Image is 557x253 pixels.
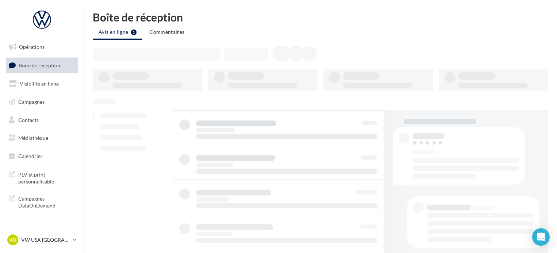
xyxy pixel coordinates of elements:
a: PLV et print personnalisable [4,167,80,188]
span: Campagnes [18,99,45,105]
span: Boîte de réception [19,62,60,68]
span: Calendrier [18,153,43,159]
span: VU [9,236,16,244]
span: Opérations [19,44,45,50]
span: Médiathèque [18,135,48,141]
p: VW USA [GEOGRAPHIC_DATA] [21,236,70,244]
div: Boîte de réception [93,12,548,23]
a: Boîte de réception [4,58,80,73]
div: Open Intercom Messenger [532,228,550,246]
a: Visibilité en ligne [4,76,80,91]
a: Campagnes [4,94,80,110]
a: Calendrier [4,149,80,164]
a: Médiathèque [4,130,80,146]
a: Contacts [4,112,80,128]
span: Campagnes DataOnDemand [18,194,75,209]
span: PLV et print personnalisable [18,170,75,185]
span: Commentaires [149,29,184,35]
span: Contacts [18,116,39,123]
span: Visibilité en ligne [20,80,59,87]
a: Opérations [4,39,80,55]
a: VU VW USA [GEOGRAPHIC_DATA] [6,233,78,247]
a: Campagnes DataOnDemand [4,191,80,212]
